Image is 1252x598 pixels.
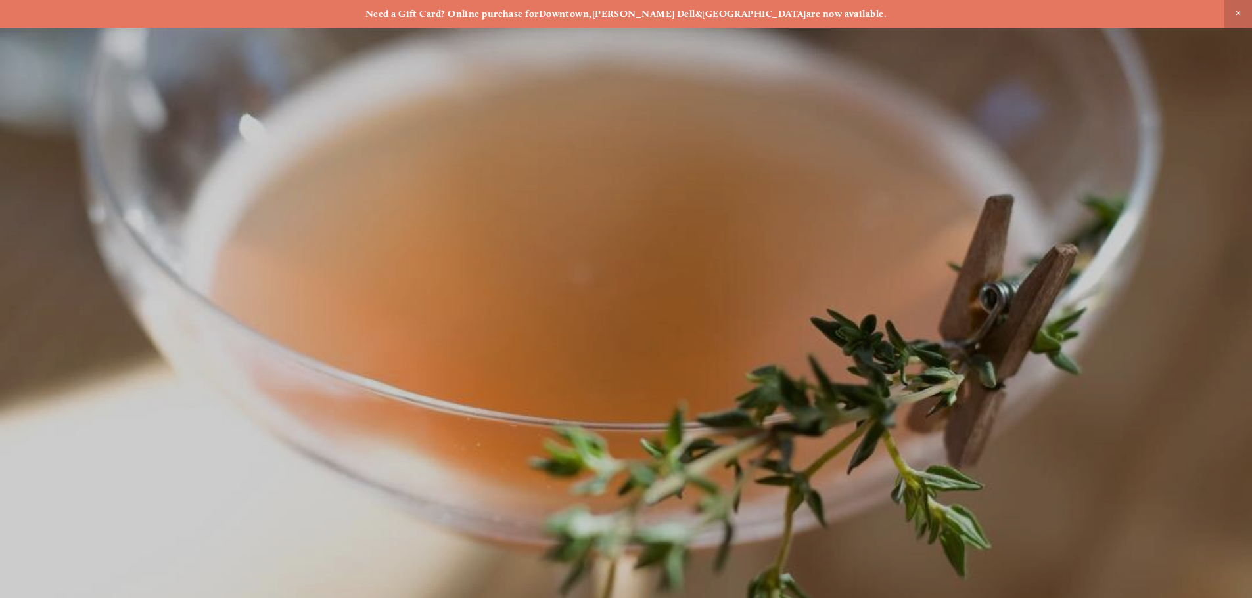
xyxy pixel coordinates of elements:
strong: are now available. [806,8,887,20]
strong: Need a Gift Card? Online purchase for [365,8,539,20]
a: Downtown [539,8,590,20]
a: [PERSON_NAME] Dell [592,8,695,20]
strong: & [695,8,702,20]
strong: , [589,8,591,20]
a: [GEOGRAPHIC_DATA] [702,8,806,20]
